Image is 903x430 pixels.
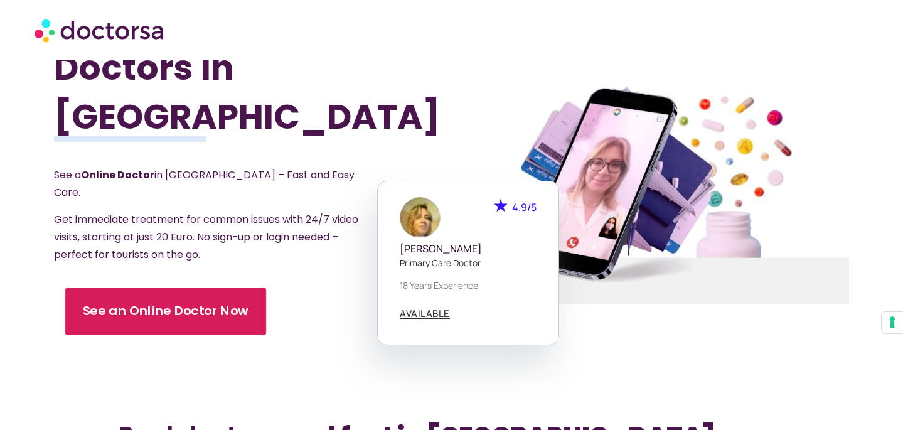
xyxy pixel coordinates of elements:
strong: Online Doctor [81,168,154,182]
span: Get immediate treatment for common issues with 24/7 video visits, starting at just 20 Euro. No si... [54,212,358,262]
a: See an Online Doctor Now [65,288,266,335]
span: 4.9/5 [512,200,537,214]
span: See a in [GEOGRAPHIC_DATA] – Fast and Easy Care. [54,168,355,200]
h5: [PERSON_NAME] [400,243,537,255]
p: 18 years experience [400,279,537,292]
iframe: Customer reviews powered by Trustpilot [54,353,392,393]
span: See an Online Doctor Now [83,302,249,320]
button: Your consent preferences for tracking technologies [882,312,903,333]
span: AVAILABLE [400,309,450,318]
p: Primary care doctor [400,256,537,269]
a: AVAILABLE [400,309,450,319]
